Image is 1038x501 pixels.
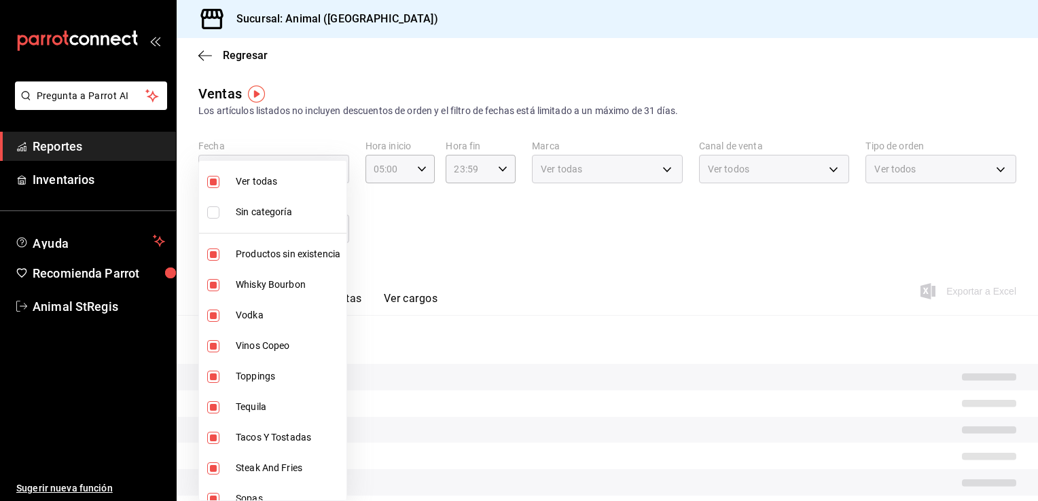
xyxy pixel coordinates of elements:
[236,369,341,384] span: Toppings
[236,247,341,261] span: Productos sin existencia
[236,308,341,322] span: Vodka
[236,400,341,414] span: Tequila
[236,339,341,353] span: Vinos Copeo
[236,205,341,219] span: Sin categoría
[236,174,341,189] span: Ver todas
[236,461,341,475] span: Steak And Fries
[248,86,265,103] img: Tooltip marker
[236,278,341,292] span: Whisky Bourbon
[236,430,341,445] span: Tacos Y Tostadas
